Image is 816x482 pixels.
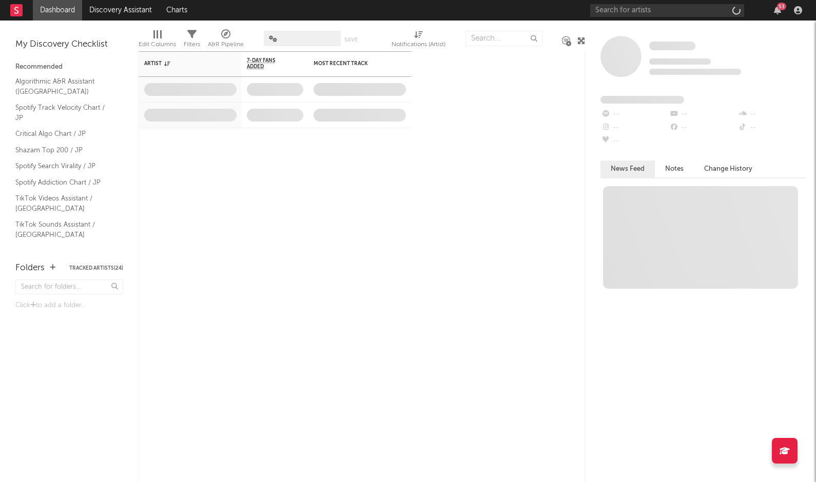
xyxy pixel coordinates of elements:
[649,69,741,75] span: 0 fans last week
[737,121,806,134] div: --
[392,26,445,55] div: Notifications (Artist)
[15,219,113,240] a: TikTok Sounds Assistant / [GEOGRAPHIC_DATA]
[15,102,113,123] a: Spotify Track Velocity Chart / JP
[655,160,694,177] button: Notes
[184,26,200,55] div: Filters
[15,279,123,294] input: Search for folders...
[15,145,113,156] a: Shazam Top 200 / JP
[649,58,711,65] span: Tracking Since: [DATE]
[600,96,684,104] span: Fans Added by Platform
[144,61,221,67] div: Artist
[600,134,669,148] div: --
[694,160,763,177] button: Change History
[344,37,358,43] button: Save
[314,61,391,67] div: Most Recent Track
[15,160,113,172] a: Spotify Search Virality / JP
[465,31,542,46] input: Search...
[247,57,288,70] span: 7-Day Fans Added
[774,6,781,14] button: 53
[15,128,113,139] a: Critical Algo Chart / JP
[777,3,786,10] div: 53
[15,38,123,51] div: My Discovery Checklist
[590,4,744,17] input: Search for artists
[15,193,113,214] a: TikTok Videos Assistant / [GEOGRAPHIC_DATA]
[669,108,737,121] div: --
[139,26,176,55] div: Edit Columns
[600,121,669,134] div: --
[15,61,123,73] div: Recommended
[184,38,200,51] div: Filters
[669,121,737,134] div: --
[15,76,113,97] a: Algorithmic A&R Assistant ([GEOGRAPHIC_DATA])
[139,38,176,51] div: Edit Columns
[737,108,806,121] div: --
[69,266,123,271] button: Tracked Artists(24)
[15,262,45,274] div: Folders
[208,26,244,55] div: A&R Pipeline
[649,41,695,51] a: Some Artist
[600,160,655,177] button: News Feed
[392,38,445,51] div: Notifications (Artist)
[15,177,113,188] a: Spotify Addiction Chart / JP
[15,299,123,312] div: Click to add a folder.
[208,38,244,51] div: A&R Pipeline
[649,42,695,50] span: Some Artist
[600,108,669,121] div: --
